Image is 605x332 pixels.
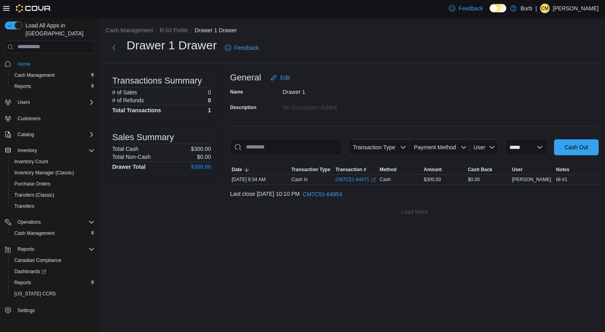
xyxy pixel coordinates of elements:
[14,158,48,165] span: Inventory Count
[401,208,428,216] span: Load More
[112,146,139,152] h6: Total Cash
[300,186,345,202] button: CM7C51-64954
[191,164,211,170] h4: $300.00
[208,107,211,113] h4: 1
[11,70,95,80] span: Cash Management
[11,256,64,265] a: Canadian Compliance
[234,44,259,52] span: Feedback
[8,288,98,299] button: [US_STATE] CCRS
[474,144,486,150] span: User
[348,139,410,155] button: Transaction Type
[230,175,290,184] div: [DATE] 8:34 AM
[512,176,551,183] span: [PERSON_NAME]
[11,70,58,80] a: Cash Management
[470,139,498,155] button: User
[466,175,510,184] div: $0.00
[466,165,510,174] button: Cash Back
[11,82,95,91] span: Reports
[2,304,98,316] button: Settings
[230,89,243,95] label: Name
[2,129,98,140] button: Catalog
[18,147,37,154] span: Inventory
[8,228,98,239] button: Cash Management
[11,289,95,299] span: Washington CCRS
[11,201,95,211] span: Transfers
[18,131,34,138] span: Catalog
[353,144,395,150] span: Transaction Type
[556,166,569,173] span: Notes
[11,228,58,238] a: Cash Management
[14,146,40,155] button: Inventory
[8,189,98,201] button: Transfers (Classic)
[303,190,342,198] span: CM7C51-64954
[14,98,95,107] span: Users
[2,145,98,156] button: Inventory
[11,82,34,91] a: Reports
[14,170,74,176] span: Inventory Manager (Classic)
[11,179,54,189] a: Purchase Orders
[106,40,122,56] button: Next
[11,228,95,238] span: Cash Management
[14,268,46,275] span: Dashboards
[14,291,56,297] span: [US_STATE] CCRS
[8,201,98,212] button: Transfers
[380,176,391,183] span: Cash
[14,181,51,187] span: Purchase Orders
[512,166,523,173] span: User
[18,61,30,67] span: Home
[291,176,308,183] p: Cash In
[410,139,470,155] button: Payment Method
[230,165,290,174] button: Date
[112,76,202,86] h3: Transactions Summary
[2,113,98,124] button: Customers
[8,266,98,277] a: Dashboards
[14,59,95,69] span: Home
[371,178,376,182] svg: External link
[112,97,144,104] h6: # of Refunds
[22,21,95,37] span: Load All Apps in [GEOGRAPHIC_DATA]
[8,277,98,288] button: Reports
[14,98,33,107] button: Users
[11,190,57,200] a: Transfers (Classic)
[291,166,330,173] span: Transaction Type
[2,97,98,108] button: Users
[11,168,77,178] a: Inventory Manager (Classic)
[468,166,492,173] span: Cash Back
[208,89,211,96] p: 0
[2,244,98,255] button: Reports
[14,59,33,69] a: Home
[112,133,174,142] h3: Sales Summary
[230,204,599,220] button: Load More
[556,176,567,183] span: till #1
[18,219,41,225] span: Operations
[11,278,34,287] a: Reports
[197,154,211,160] p: $0.00
[106,27,153,33] button: Cash Management
[14,257,61,264] span: Canadian Compliance
[112,107,161,113] h4: Total Transactions
[280,74,290,82] span: Edit
[490,12,490,13] span: Dark Mode
[380,166,397,173] span: Method
[378,165,422,174] button: Method
[230,186,599,202] div: Last close [DATE] 10:10 PM
[18,115,41,122] span: Customers
[11,278,95,287] span: Reports
[232,166,242,173] span: Date
[14,146,95,155] span: Inventory
[14,279,31,286] span: Reports
[521,4,533,13] p: Burb
[14,72,55,78] span: Cash Management
[112,164,146,170] h4: Drawer Total
[540,4,550,13] div: Cristian Malara
[424,176,441,183] span: $300.00
[422,165,466,174] button: Amount
[510,165,554,174] button: User
[14,130,95,139] span: Catalog
[18,99,30,105] span: Users
[11,179,95,189] span: Purchase Orders
[11,168,95,178] span: Inventory Manager (Classic)
[18,246,34,252] span: Reports
[424,166,442,173] span: Amount
[564,143,588,151] span: Cash Out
